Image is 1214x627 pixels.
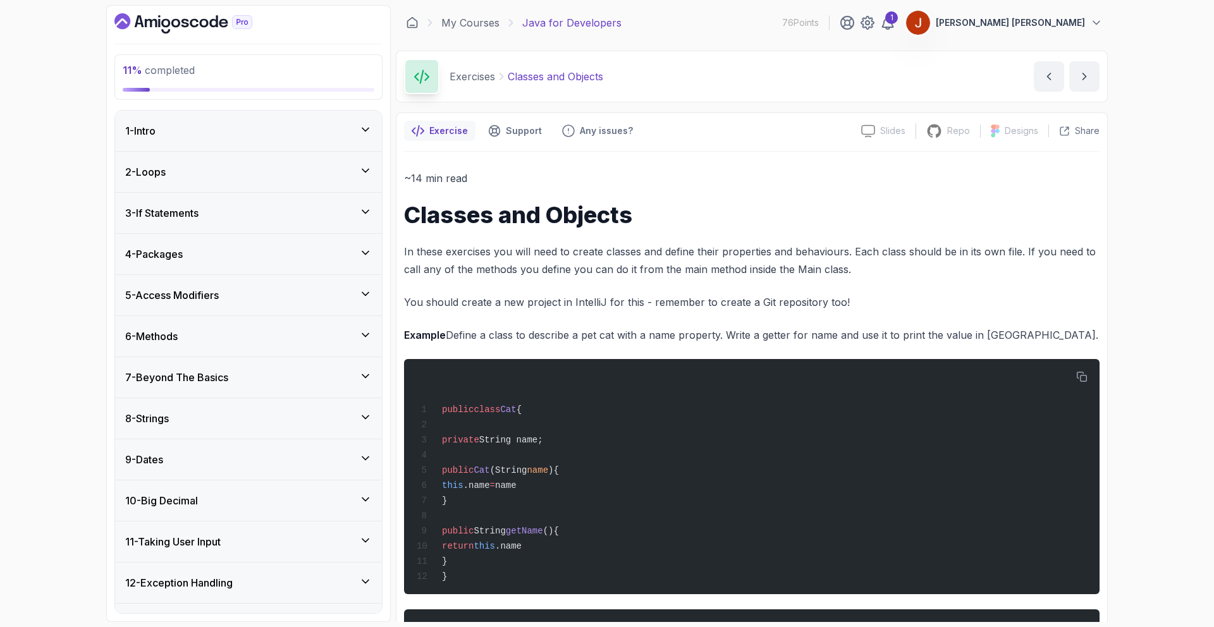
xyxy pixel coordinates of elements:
[905,10,1103,35] button: user profile image[PERSON_NAME] [PERSON_NAME]
[490,465,527,475] span: (String
[404,326,1100,344] p: Define a class to describe a pet cat with a name property. Write a getter for name and use it to ...
[125,534,221,549] h3: 11 - Taking User Input
[404,243,1100,278] p: In these exercises you will need to create classes and define their properties and behaviours. Ea...
[442,556,447,566] span: }
[115,234,382,274] button: 4-Packages
[880,15,895,30] a: 1
[125,288,219,303] h3: 5 - Access Modifiers
[406,16,419,29] a: Dashboard
[479,435,543,445] span: String name;
[947,125,970,137] p: Repo
[474,526,505,536] span: String
[490,480,495,490] span: =
[115,357,382,398] button: 7-Beyond The Basics
[115,111,382,151] button: 1-Intro
[906,11,930,35] img: user profile image
[442,526,474,536] span: public
[404,121,475,141] button: notes button
[555,121,641,141] button: Feedback button
[474,541,495,551] span: this
[115,193,382,233] button: 3-If Statements
[125,411,169,426] h3: 8 - Strings
[442,465,474,475] span: public
[508,69,603,84] p: Classes and Objects
[125,247,183,262] h3: 4 - Packages
[1075,125,1100,137] p: Share
[442,496,447,506] span: }
[506,526,543,536] span: getName
[442,405,474,415] span: public
[1034,61,1064,92] button: previous content
[580,125,633,137] p: Any issues?
[1069,61,1100,92] button: next content
[1005,125,1038,137] p: Designs
[404,293,1100,311] p: You should create a new project in IntelliJ for this - remember to create a Git repository too!
[125,452,163,467] h3: 9 - Dates
[115,439,382,480] button: 9-Dates
[495,541,522,551] span: .name
[506,125,542,137] p: Support
[500,405,516,415] span: Cat
[115,480,382,521] button: 10-Big Decimal
[115,521,382,562] button: 11-Taking User Input
[548,465,559,475] span: ){
[543,526,559,536] span: (){
[125,123,156,138] h3: 1 - Intro
[115,275,382,315] button: 5-Access Modifiers
[936,16,1085,29] p: [PERSON_NAME] [PERSON_NAME]
[442,435,479,445] span: private
[527,465,548,475] span: name
[125,493,198,508] h3: 10 - Big Decimal
[115,316,382,356] button: 6-Methods
[495,480,517,490] span: name
[1048,125,1100,137] button: Share
[880,125,905,137] p: Slides
[125,205,199,221] h3: 3 - If Statements
[474,465,489,475] span: Cat
[517,405,522,415] span: {
[885,11,898,24] div: 1
[404,329,446,341] strong: Example
[125,370,228,385] h3: 7 - Beyond The Basics
[125,575,233,590] h3: 12 - Exception Handling
[522,15,622,30] p: Java for Developers
[474,405,500,415] span: class
[450,69,495,84] p: Exercises
[463,480,490,490] span: .name
[125,329,178,344] h3: 6 - Methods
[442,480,463,490] span: this
[115,398,382,439] button: 8-Strings
[115,563,382,603] button: 12-Exception Handling
[123,64,142,76] span: 11 %
[429,125,468,137] p: Exercise
[114,13,281,33] a: Dashboard
[481,121,549,141] button: Support button
[442,541,474,551] span: return
[123,64,195,76] span: completed
[115,152,382,192] button: 2-Loops
[782,16,819,29] p: 76 Points
[441,15,500,30] a: My Courses
[442,571,447,581] span: }
[404,169,1100,187] p: ~14 min read
[404,202,1100,228] h1: Classes and Objects
[125,164,166,180] h3: 2 - Loops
